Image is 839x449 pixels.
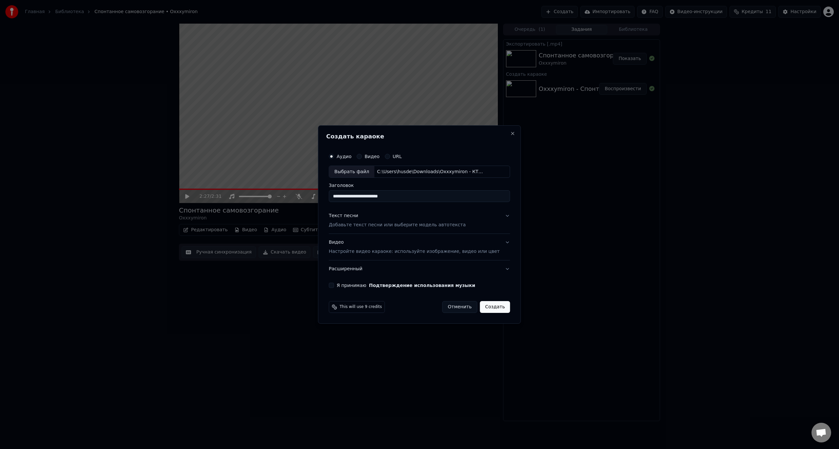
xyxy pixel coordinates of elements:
[480,301,510,313] button: Создать
[329,166,374,178] div: Выбрать файл
[364,154,380,159] label: Видео
[326,133,513,139] h2: Создать караоке
[329,260,510,277] button: Расширенный
[337,283,475,288] label: Я принимаю
[329,239,499,255] div: Видео
[442,301,477,313] button: Отменить
[329,183,510,188] label: Заголовок
[329,222,466,229] p: Добавьте текст песни или выберите модель автотекста
[329,208,510,234] button: Текст песниДобавьте текст песни или выберите модель автотекста
[329,213,358,219] div: Текст песни
[337,154,351,159] label: Аудио
[329,248,499,255] p: Настройте видео караоке: используйте изображение, видео или цвет
[374,169,486,175] div: C:\Users\husde\Downloads\Oxxxymiron - КТО УБИЛ МАРКА.mp3
[340,304,382,310] span: This will use 9 credits
[369,283,475,288] button: Я принимаю
[329,234,510,260] button: ВидеоНастройте видео караоке: используйте изображение, видео или цвет
[393,154,402,159] label: URL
